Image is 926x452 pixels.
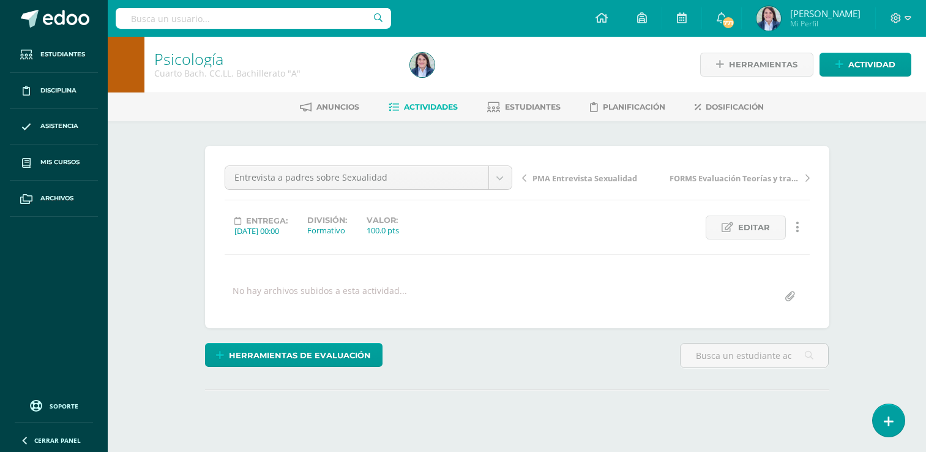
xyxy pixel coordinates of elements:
[738,216,770,239] span: Editar
[10,73,98,109] a: Disciplina
[505,102,561,111] span: Estudiantes
[820,53,911,77] a: Actividad
[316,102,359,111] span: Anuncios
[681,344,828,367] input: Busca un estudiante aquí...
[234,166,479,189] span: Entrevista a padres sobre Sexualidad
[154,50,395,67] h1: Psicología
[367,216,399,225] label: Valor:
[34,436,81,445] span: Cerrar panel
[205,343,383,367] a: Herramientas de evaluación
[15,397,93,413] a: Soporte
[234,225,288,236] div: [DATE] 00:00
[590,97,665,117] a: Planificación
[367,225,399,236] div: 100.0 pts
[307,216,347,225] label: División:
[790,7,861,20] span: [PERSON_NAME]
[603,102,665,111] span: Planificación
[522,171,666,184] a: PMA Entrevista Sexualidad
[404,102,458,111] span: Actividades
[695,97,764,117] a: Dosificación
[410,53,435,77] img: 7189dd0a2475061f524ba7af0511f049.png
[10,109,98,145] a: Asistencia
[487,97,561,117] a: Estudiantes
[50,402,78,410] span: Soporte
[756,6,781,31] img: 7189dd0a2475061f524ba7af0511f049.png
[300,97,359,117] a: Anuncios
[848,53,895,76] span: Actividad
[225,166,512,189] a: Entrevista a padres sobre Sexualidad
[666,171,810,184] a: FORMS Evaluación Teorías y trastornos de la personalidad
[307,225,347,236] div: Formativo
[790,18,861,29] span: Mi Perfil
[532,173,637,184] span: PMA Entrevista Sexualidad
[229,344,371,367] span: Herramientas de evaluación
[154,67,395,79] div: Cuarto Bach. CC.LL. Bachillerato 'A'
[40,50,85,59] span: Estudiantes
[233,285,407,309] div: No hay archivos subidos a esta actividad...
[116,8,391,29] input: Busca un usuario...
[706,102,764,111] span: Dosificación
[670,173,799,184] span: FORMS Evaluación Teorías y trastornos de la personalidad
[154,48,223,69] a: Psicología
[40,157,80,167] span: Mis cursos
[729,53,797,76] span: Herramientas
[722,16,735,29] span: 771
[389,97,458,117] a: Actividades
[10,145,98,181] a: Mis cursos
[40,86,77,96] span: Disciplina
[40,194,73,203] span: Archivos
[10,181,98,217] a: Archivos
[246,216,288,225] span: Entrega:
[10,37,98,73] a: Estudiantes
[40,121,78,131] span: Asistencia
[700,53,813,77] a: Herramientas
